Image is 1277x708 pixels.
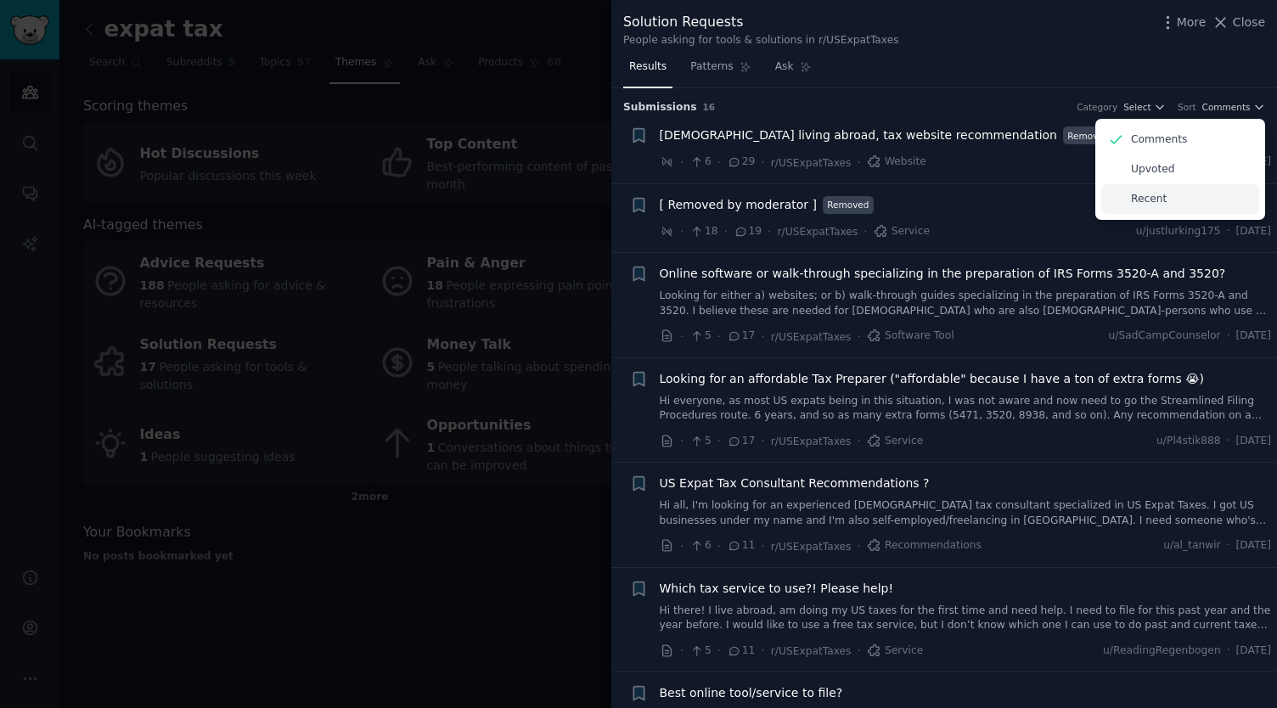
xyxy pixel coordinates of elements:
[1236,434,1271,449] span: [DATE]
[680,432,684,450] span: ·
[771,541,852,553] span: r/USExpatTaxes
[1131,162,1175,177] p: Upvoted
[717,432,721,450] span: ·
[1227,643,1230,659] span: ·
[689,155,711,170] span: 6
[660,265,1226,283] a: Online software or walk-through specializing in the preparation of IRS Forms 3520-A and 3520?
[867,329,954,344] span: Software Tool
[660,289,1272,318] a: Looking for either a) websites; or b) walk-through guides specializing in the preparation of IRS ...
[1077,101,1117,113] div: Category
[1202,101,1251,113] span: Comments
[623,53,672,88] a: Results
[660,580,894,598] a: Which tax service to use?! Please help!
[629,59,667,75] span: Results
[1103,643,1221,659] span: u/ReadingRegenbogen
[623,12,899,33] div: Solution Requests
[1227,538,1230,553] span: ·
[727,434,755,449] span: 17
[717,642,721,660] span: ·
[689,643,711,659] span: 5
[823,196,874,214] span: Removed
[717,537,721,555] span: ·
[761,328,764,346] span: ·
[684,53,757,88] a: Patterns
[660,394,1272,424] a: Hi everyone, as most US expats being in this situation, I was not aware and now need to go the St...
[1227,329,1230,344] span: ·
[874,224,930,239] span: Service
[1063,126,1114,144] span: Removed
[717,328,721,346] span: ·
[1131,192,1167,207] p: Recent
[857,537,860,555] span: ·
[864,222,867,240] span: ·
[727,155,755,170] span: 29
[761,642,764,660] span: ·
[1236,224,1271,239] span: [DATE]
[717,154,721,171] span: ·
[660,684,843,702] a: Best online tool/service to file?
[761,154,764,171] span: ·
[660,370,1204,388] span: Looking for an affordable Tax Preparer ("affordable" because I have a ton of extra forms 😭)
[689,224,717,239] span: 18
[1236,538,1271,553] span: [DATE]
[857,432,860,450] span: ·
[727,643,755,659] span: 11
[689,329,711,344] span: 5
[1233,14,1265,31] span: Close
[761,432,764,450] span: ·
[703,102,716,112] span: 16
[867,155,926,170] span: Website
[660,126,1058,144] a: [DEMOGRAPHIC_DATA] living abroad, tax website recommendation
[771,157,852,169] span: r/USExpatTaxes
[660,475,930,492] a: US Expat Tax Consultant Recommendations ?
[1227,434,1230,449] span: ·
[660,498,1272,528] a: Hi all, I'm looking for an experienced [DEMOGRAPHIC_DATA] tax consultant specialized in US Expat ...
[1156,434,1221,449] span: u/Pl4stik888
[1131,132,1187,148] p: Comments
[769,53,818,88] a: Ask
[771,435,852,447] span: r/USExpatTaxes
[1236,643,1271,659] span: [DATE]
[761,537,764,555] span: ·
[1178,101,1196,113] div: Sort
[1177,14,1207,31] span: More
[680,642,684,660] span: ·
[680,222,684,240] span: ·
[660,604,1272,633] a: Hi there! I live abroad, am doing my US taxes for the first time and need help. I need to file fo...
[734,224,762,239] span: 19
[867,643,923,659] span: Service
[1159,14,1207,31] button: More
[1202,101,1265,113] button: Comments
[867,434,923,449] span: Service
[1123,101,1166,113] button: Select
[680,154,684,171] span: ·
[680,537,684,555] span: ·
[1109,329,1221,344] span: u/SadCampCounselor
[623,33,899,48] div: People asking for tools & solutions in r/USExpatTaxes
[724,222,728,240] span: ·
[857,328,860,346] span: ·
[660,196,817,214] a: [ Removed by moderator ]
[867,538,982,553] span: Recommendations
[727,329,755,344] span: 17
[727,538,755,553] span: 11
[1163,538,1220,553] span: u/al_tanwir
[857,154,860,171] span: ·
[680,328,684,346] span: ·
[1136,224,1221,239] span: u/justlurking175
[768,222,771,240] span: ·
[778,226,858,238] span: r/USExpatTaxes
[771,331,852,343] span: r/USExpatTaxes
[623,100,697,115] span: Submission s
[690,59,733,75] span: Patterns
[857,642,860,660] span: ·
[689,434,711,449] span: 5
[771,645,852,657] span: r/USExpatTaxes
[689,538,711,553] span: 6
